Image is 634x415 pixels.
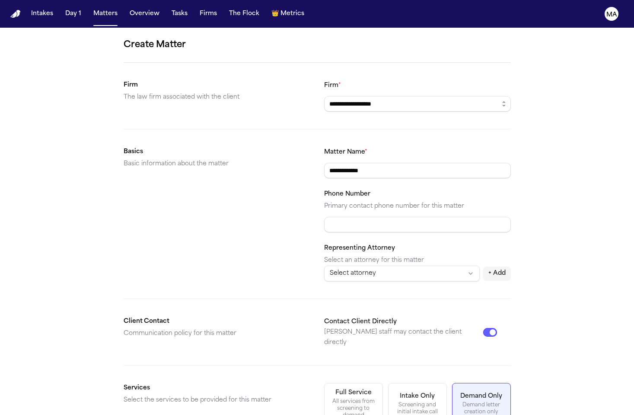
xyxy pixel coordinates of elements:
[124,328,310,339] p: Communication policy for this matter
[324,82,341,89] label: Firm
[324,266,480,281] button: Select attorney
[324,149,367,155] label: Matter Name
[400,392,435,401] div: Intake Only
[124,92,310,103] p: The law firm associated with the client
[124,383,310,393] h2: Services
[126,6,163,22] button: Overview
[324,191,370,197] label: Phone Number
[168,6,191,22] button: Tasks
[124,147,310,157] h2: Basics
[324,318,397,325] label: Contact Client Directly
[124,395,310,405] p: Select the services to be provided for this matter
[483,267,511,280] button: + Add
[324,245,395,251] label: Representing Attorney
[62,6,85,22] button: Day 1
[324,327,483,348] p: [PERSON_NAME] staff may contact the client directly
[268,6,308,22] button: crownMetrics
[324,201,511,212] p: Primary contact phone number for this matter
[10,10,21,18] img: Finch Logo
[324,96,511,112] input: Select a firm
[324,255,511,266] p: Select an attorney for this matter
[226,6,263,22] button: The Flock
[90,6,121,22] button: Matters
[196,6,220,22] button: Firms
[28,6,57,22] button: Intakes
[124,159,310,169] p: Basic information about the matter
[124,80,310,90] h2: Firm
[10,10,21,18] a: Home
[124,316,310,327] h2: Client Contact
[335,389,372,397] div: Full Service
[460,392,502,401] div: Demand Only
[124,38,511,52] h1: Create Matter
